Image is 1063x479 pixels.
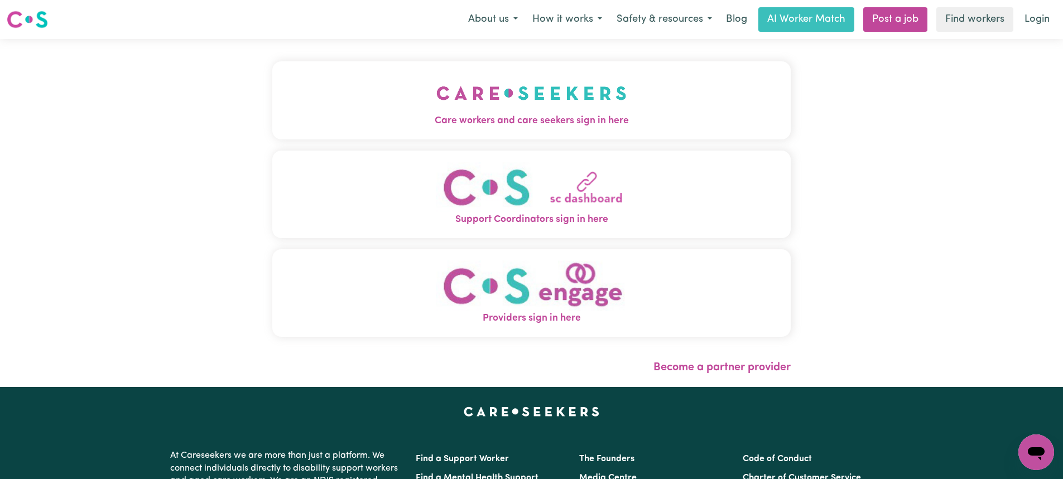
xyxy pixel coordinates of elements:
a: Careseekers logo [7,7,48,32]
img: Careseekers logo [7,9,48,30]
span: Providers sign in here [272,311,791,326]
span: Support Coordinators sign in here [272,212,791,227]
span: Care workers and care seekers sign in here [272,114,791,128]
a: The Founders [579,454,634,463]
a: Code of Conduct [743,454,812,463]
a: Post a job [863,7,927,32]
button: Support Coordinators sign in here [272,151,791,238]
button: Care workers and care seekers sign in here [272,61,791,139]
a: Become a partner provider [653,362,791,373]
button: About us [461,8,525,31]
a: AI Worker Match [758,7,854,32]
a: Careseekers home page [464,407,599,416]
iframe: Button to launch messaging window [1018,434,1054,470]
button: Safety & resources [609,8,719,31]
button: How it works [525,8,609,31]
a: Login [1018,7,1056,32]
a: Find workers [936,7,1013,32]
a: Blog [719,7,754,32]
button: Providers sign in here [272,249,791,337]
a: Find a Support Worker [416,454,509,463]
